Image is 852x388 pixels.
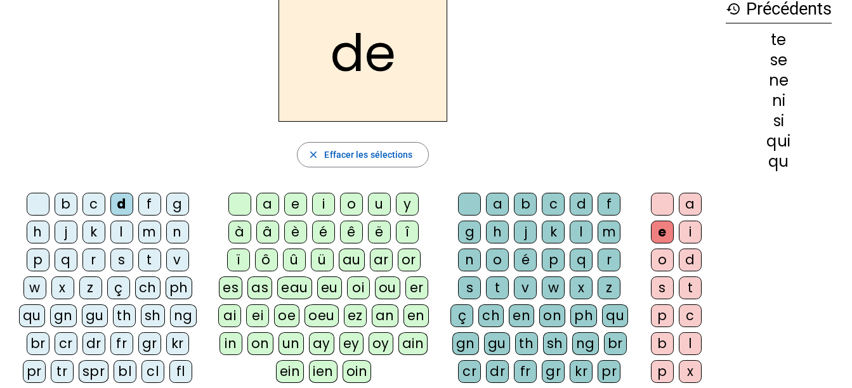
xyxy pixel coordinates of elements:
div: gu [82,304,108,327]
div: é [514,249,537,271]
div: ë [368,221,391,243]
div: a [486,193,509,216]
div: g [458,221,481,243]
div: au [339,249,365,271]
div: cl [141,360,164,383]
div: ain [398,332,428,355]
div: p [542,249,565,271]
button: Effacer les sélections [297,142,428,167]
div: b [651,332,674,355]
div: gr [138,332,161,355]
div: te [726,32,832,48]
div: t [486,276,509,299]
div: qu [602,304,628,327]
div: z [79,276,102,299]
div: er [405,276,428,299]
div: é [312,221,335,243]
mat-icon: close [308,149,319,160]
div: gr [542,360,565,383]
div: ar [370,249,393,271]
div: on [539,304,565,327]
div: ch [478,304,504,327]
div: ô [255,249,278,271]
div: oy [369,332,393,355]
div: à [228,221,251,243]
div: ni [726,93,832,108]
div: q [570,249,593,271]
div: p [27,249,49,271]
div: dr [82,332,105,355]
div: j [514,221,537,243]
div: ne [726,73,832,88]
div: on [247,332,273,355]
div: gn [452,332,479,355]
div: en [403,304,429,327]
div: b [55,193,77,216]
div: a [256,193,279,216]
div: q [55,249,77,271]
div: l [570,221,593,243]
div: h [486,221,509,243]
div: qui [726,134,832,149]
div: ey [339,332,364,355]
div: n [458,249,481,271]
div: sh [141,304,165,327]
div: ai [218,304,241,327]
div: bl [114,360,136,383]
div: ei [246,304,269,327]
div: k [82,221,105,243]
div: ien [309,360,338,383]
div: x [570,276,593,299]
div: ç [107,276,130,299]
div: m [598,221,620,243]
div: ç [450,304,473,327]
div: as [247,276,272,299]
div: oeu [305,304,339,327]
div: si [726,113,832,129]
div: ch [135,276,161,299]
div: d [679,249,702,271]
div: e [651,221,674,243]
div: n [166,221,189,243]
div: w [23,276,46,299]
div: a [679,193,702,216]
div: o [486,249,509,271]
div: th [113,304,136,327]
mat-icon: history [726,1,741,16]
div: â [256,221,279,243]
div: es [219,276,242,299]
div: pr [23,360,46,383]
div: or [398,249,421,271]
div: h [27,221,49,243]
div: l [679,332,702,355]
div: o [651,249,674,271]
div: v [514,276,537,299]
div: dr [486,360,509,383]
div: p [651,304,674,327]
div: s [110,249,133,271]
div: û [283,249,306,271]
div: ez [344,304,367,327]
div: x [51,276,74,299]
div: s [651,276,674,299]
div: tr [51,360,74,383]
div: ü [311,249,334,271]
div: z [598,276,620,299]
div: j [55,221,77,243]
div: è [284,221,307,243]
div: in [220,332,242,355]
div: gn [50,304,77,327]
div: x [679,360,702,383]
div: kr [166,332,189,355]
div: w [542,276,565,299]
div: f [598,193,620,216]
div: ph [570,304,597,327]
div: ou [375,276,400,299]
div: f [138,193,161,216]
div: e [284,193,307,216]
div: qu [19,304,45,327]
div: î [396,221,419,243]
div: en [509,304,534,327]
div: y [396,193,419,216]
div: cr [55,332,77,355]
